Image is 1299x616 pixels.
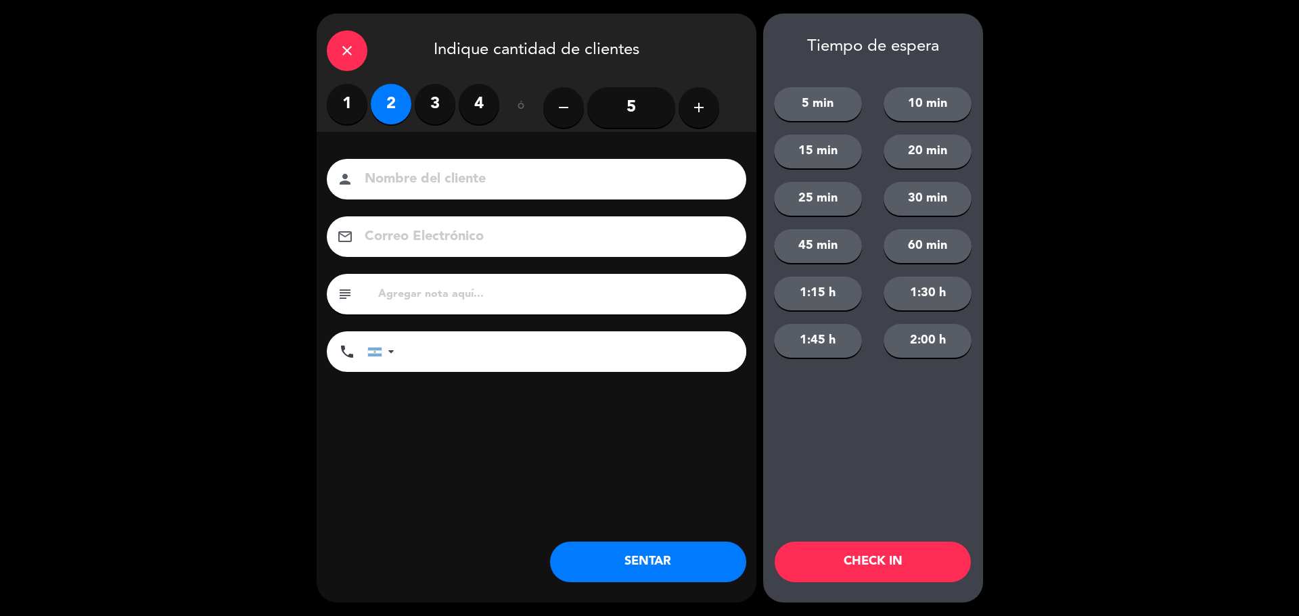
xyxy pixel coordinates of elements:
[363,225,729,249] input: Correo Electrónico
[459,84,499,124] label: 4
[499,84,543,131] div: ó
[774,277,862,310] button: 1:15 h
[763,37,983,57] div: Tiempo de espera
[339,343,355,360] i: phone
[415,84,455,124] label: 3
[363,168,729,191] input: Nombre del cliente
[327,84,367,124] label: 1
[775,542,971,582] button: CHECK IN
[884,277,972,310] button: 1:30 h
[884,229,972,263] button: 60 min
[555,99,572,116] i: remove
[368,332,399,371] div: Argentina: +54
[884,182,972,216] button: 30 min
[774,324,862,358] button: 1:45 h
[884,135,972,168] button: 20 min
[337,229,353,245] i: email
[884,324,972,358] button: 2:00 h
[337,286,353,302] i: subject
[774,182,862,216] button: 25 min
[339,43,355,59] i: close
[884,87,972,121] button: 10 min
[774,87,862,121] button: 5 min
[679,87,719,128] button: add
[337,171,353,187] i: person
[691,99,707,116] i: add
[317,14,756,84] div: Indique cantidad de clientes
[774,135,862,168] button: 15 min
[543,87,584,128] button: remove
[550,542,746,582] button: SENTAR
[371,84,411,124] label: 2
[377,285,736,304] input: Agregar nota aquí...
[774,229,862,263] button: 45 min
